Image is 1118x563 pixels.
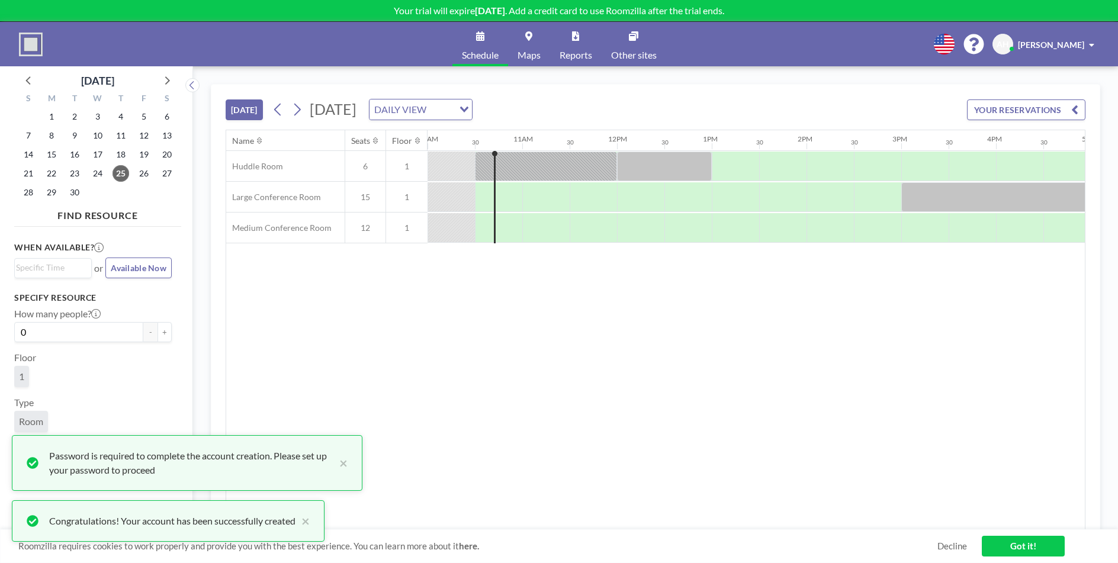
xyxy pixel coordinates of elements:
span: Friday, September 12, 2025 [136,127,152,144]
button: - [143,322,158,342]
button: close [295,514,310,528]
span: Wednesday, September 10, 2025 [89,127,106,144]
span: Thursday, September 4, 2025 [113,108,129,125]
span: Wednesday, September 17, 2025 [89,146,106,163]
span: Saturday, September 27, 2025 [159,165,175,182]
span: Thursday, September 25, 2025 [113,165,129,182]
span: Monday, September 1, 2025 [43,108,60,125]
span: Maps [518,50,541,60]
button: Available Now [105,258,172,278]
span: Wednesday, September 3, 2025 [89,108,106,125]
span: 6 [345,161,385,172]
span: Reports [560,50,592,60]
div: T [109,92,132,107]
div: 5PM [1082,134,1097,143]
div: Name [232,136,254,146]
div: 4PM [987,134,1002,143]
div: 30 [472,139,479,146]
span: Saturday, September 20, 2025 [159,146,175,163]
span: Available Now [111,263,166,273]
span: Friday, September 26, 2025 [136,165,152,182]
span: [DATE] [310,100,356,118]
h3: Specify resource [14,292,172,303]
div: F [132,92,155,107]
span: Thursday, September 11, 2025 [113,127,129,144]
div: 3PM [892,134,907,143]
b: [DATE] [475,5,505,16]
div: 10AM [419,134,438,143]
div: 30 [756,139,763,146]
span: Tuesday, September 2, 2025 [66,108,83,125]
span: AH [997,39,1009,50]
a: Decline [937,541,967,552]
div: 30 [946,139,953,146]
a: here. [459,541,479,551]
a: Reports [550,22,602,66]
button: close [333,449,348,477]
span: Room [19,416,43,427]
label: How many people? [14,308,101,320]
span: Tuesday, September 9, 2025 [66,127,83,144]
span: Sunday, September 14, 2025 [20,146,37,163]
div: W [86,92,110,107]
div: 12PM [608,134,627,143]
span: Medium Conference Room [226,223,332,233]
div: 30 [567,139,574,146]
div: 11AM [513,134,533,143]
span: Sunday, September 28, 2025 [20,184,37,201]
div: Password is required to complete the account creation. Please set up your password to proceed [49,449,333,477]
span: Monday, September 15, 2025 [43,146,60,163]
a: Other sites [602,22,666,66]
div: Search for option [15,259,91,276]
span: Saturday, September 13, 2025 [159,127,175,144]
span: Large Conference Room [226,192,321,202]
input: Search for option [16,261,85,274]
span: Sunday, September 7, 2025 [20,127,37,144]
span: Monday, September 22, 2025 [43,165,60,182]
span: 1 [386,192,428,202]
div: 30 [661,139,669,146]
span: 1 [386,223,428,233]
div: [DATE] [81,72,114,89]
label: Type [14,397,34,408]
span: 1 [19,371,24,382]
h4: FIND RESOURCE [14,205,181,221]
a: Schedule [452,22,508,66]
span: Tuesday, September 23, 2025 [66,165,83,182]
span: Tuesday, September 30, 2025 [66,184,83,201]
span: 15 [345,192,385,202]
button: [DATE] [226,99,263,120]
span: Friday, September 19, 2025 [136,146,152,163]
span: Thursday, September 18, 2025 [113,146,129,163]
span: Tuesday, September 16, 2025 [66,146,83,163]
span: Huddle Room [226,161,283,172]
a: Got it! [982,536,1065,556]
span: Roomzilla requires cookies to work properly and provide you with the best experience. You can lea... [18,541,937,552]
div: Congratulations! Your account has been successfully created [49,514,295,528]
div: M [40,92,63,107]
div: 1PM [703,134,718,143]
span: Wednesday, September 24, 2025 [89,165,106,182]
div: T [63,92,86,107]
span: Schedule [462,50,499,60]
div: S [155,92,178,107]
div: 30 [851,139,858,146]
span: 12 [345,223,385,233]
span: Sunday, September 21, 2025 [20,165,37,182]
span: 1 [386,161,428,172]
div: Search for option [370,99,472,120]
button: + [158,322,172,342]
div: Floor [392,136,412,146]
span: Friday, September 5, 2025 [136,108,152,125]
span: Monday, September 8, 2025 [43,127,60,144]
span: Monday, September 29, 2025 [43,184,60,201]
span: Other sites [611,50,657,60]
label: Floor [14,352,36,363]
span: [PERSON_NAME] [1018,40,1084,50]
div: 30 [1040,139,1048,146]
input: Search for option [430,102,452,117]
span: or [94,262,103,274]
span: Saturday, September 6, 2025 [159,108,175,125]
img: organization-logo [19,33,43,56]
a: Maps [508,22,550,66]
